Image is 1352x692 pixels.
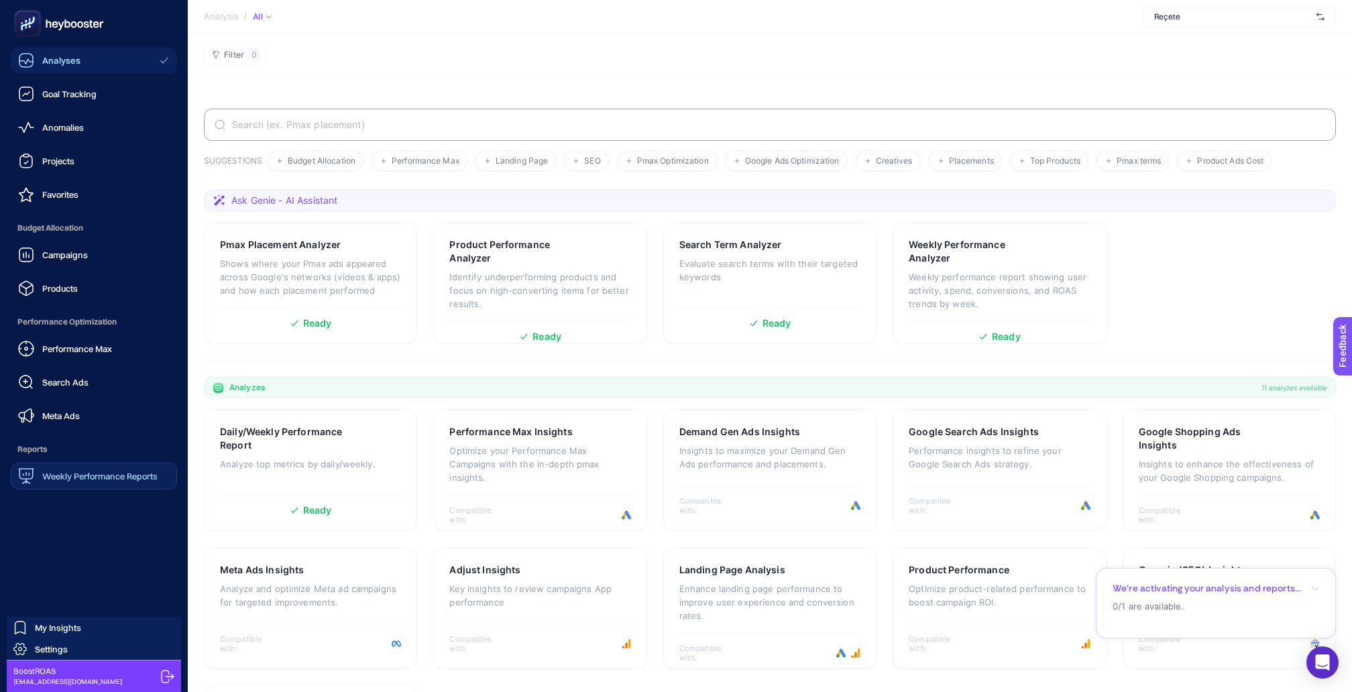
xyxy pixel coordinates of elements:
a: Product Performance AnalyzerIdentify underperforming products and focus on high-converting items ... [433,222,646,344]
a: Campaigns [11,241,177,268]
a: Product PerformanceOptimize product-related performance to boost campaign ROI.Compatible with: [893,547,1106,669]
span: Compatible with: [220,634,280,653]
span: Product Ads Cost [1197,156,1263,166]
span: Performance Max [42,343,112,354]
span: Products [42,283,78,294]
a: Favorites [11,181,177,208]
span: Search Ads [42,377,89,388]
h3: Meta Ads Insights [220,563,304,577]
span: Ready [992,332,1021,341]
span: Meta Ads [42,410,80,421]
h3: Demand Gen Ads Insights [679,425,800,439]
span: Compatible with: [449,506,510,524]
a: Meta Ads InsightsAnalyze and optimize Meta ad campaigns for targeted improvements.Compatible with: [204,547,417,669]
p: Weekly performance report showing user activity, spend, conversions, and ROAS trends by week. [909,270,1090,310]
span: Analysis [204,11,239,22]
span: Placements [949,156,994,166]
span: Feedback [8,4,51,15]
span: Budget Allocation [11,215,177,241]
p: We’re activating your analysis and reports... [1113,582,1301,595]
h3: Product Performance [909,563,1009,577]
span: Analyses [42,55,80,66]
span: Ask Genie - AI Assistant [231,194,337,207]
p: Insights to maximize your Demand Gen Ads performance and placements. [679,444,860,471]
span: Goal Tracking [42,89,97,99]
a: Settings [7,638,181,660]
h3: Adjust Insights [449,563,520,577]
span: Settings [35,644,68,654]
span: Reports [11,436,177,463]
span: 11 analyzes available [1261,382,1327,393]
span: Compatible with: [449,634,510,653]
span: SEO [584,156,600,166]
span: Ready [303,506,332,515]
a: Search Term AnalyzerEvaluate search terms with their targeted keywordsReady [663,222,877,344]
span: Compatible with: [1139,634,1199,653]
h3: Google Shopping Ads Insights [1139,425,1278,452]
a: Goal Tracking [11,80,177,107]
span: Projects [42,156,74,166]
span: Compatible with: [679,496,740,515]
span: Weekly Performance Reports [42,471,158,481]
p: Shows where your Pmax ads appeared across Google's networks (videos & apps) and how each placemen... [220,257,401,297]
h3: Landing Page Analysis [679,563,785,577]
span: Top Products [1030,156,1080,166]
span: Filter [224,50,243,60]
a: Weekly Performance AnalyzerWeekly performance report showing user activity, spend, conversions, a... [893,222,1106,344]
a: Organic (SEO) InsightsSEO insights to improve organic visibility and performance.Compatible with: [1123,547,1336,669]
a: Anomalies [11,114,177,141]
p: 0/1 are available. [1113,600,1319,613]
a: Weekly Performance Reports [11,463,177,489]
a: Products [11,275,177,302]
h3: Organic (SEO) Insights [1139,563,1247,577]
p: Analyze top metrics by daily/weekly. [220,457,401,471]
span: Performance Optimization [11,308,177,335]
span: Compatible with: [909,496,969,515]
p: Optimize product-related performance to boost campaign ROI. [909,582,1090,609]
span: Compatible with: [909,634,969,653]
a: Demand Gen Ads InsightsInsights to maximize your Demand Gen Ads performance and placements.Compat... [663,409,877,531]
h3: Pmax Placement Analyzer [220,238,341,251]
h3: Google Search Ads Insights [909,425,1039,439]
div: Open Intercom Messenger [1306,646,1339,679]
p: Key insights to review campaigns App performance [449,582,630,609]
h3: SUGGESTIONS [204,156,262,172]
h3: Daily/Weekly Performance Report [220,425,359,452]
p: Evaluate search terms with their targeted keywords [679,257,860,284]
p: Optimize your Performance Max Campaigns with the in-depth pmax insights. [449,444,630,484]
a: Google Shopping Ads InsightsInsights to enhance the effectiveness of your Google Shopping campaig... [1123,409,1336,531]
input: Search [229,119,1325,130]
span: Ready [303,319,332,328]
h3: Search Term Analyzer [679,238,782,251]
span: Budget Allocation [288,156,355,166]
img: svg%3e [1316,10,1325,23]
a: Search Ads [11,369,177,396]
button: Filter0 [204,44,265,66]
h3: Weekly Performance Analyzer [909,238,1048,265]
span: Favorites [42,189,78,200]
p: Enhance landing page performance to improve user experience and conversion rates. [679,582,860,622]
p: Performance insights to refine your Google Search Ads strategy. [909,444,1090,471]
span: Anomalies [42,122,84,133]
a: Performance Max InsightsOptimize your Performance Max Campaigns with the in-depth pmax insights.C... [433,409,646,531]
span: 0 [251,50,257,60]
p: Analyze and optimize Meta ad campaigns for targeted improvements. [220,582,401,609]
span: Compatible with: [679,644,740,662]
div: All [253,11,272,22]
p: Identify underperforming products and focus on high-converting items for better results. [449,270,630,310]
a: Daily/Weekly Performance ReportAnalyze top metrics by daily/weekly.Ready [204,409,417,531]
a: My Insights [7,617,181,638]
span: Reçete [1154,11,1311,22]
span: / [244,11,247,21]
a: Google Search Ads InsightsPerformance insights to refine your Google Search Ads strategy.Compatib... [893,409,1106,531]
span: Performance Max [392,156,459,166]
span: Ready [763,319,791,328]
span: Ready [532,332,561,341]
a: Meta Ads [11,402,177,429]
span: Pmax terms [1117,156,1161,166]
span: Landing Page [496,156,548,166]
h3: Performance Max Insights [449,425,572,439]
span: Compatible with: [1139,506,1199,524]
h3: Product Performance Analyzer [449,238,588,265]
a: Analyses [11,47,177,74]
